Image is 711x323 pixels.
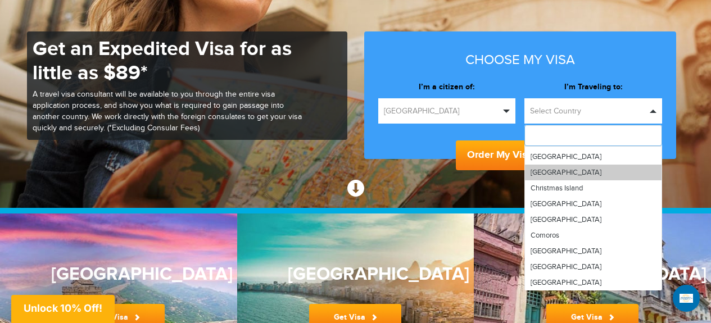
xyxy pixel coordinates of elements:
[531,278,601,287] span: [GEOGRAPHIC_DATA]
[11,295,115,323] div: Unlock 10% Off!
[524,81,662,93] label: I’m Traveling to:
[51,265,186,284] h3: [GEOGRAPHIC_DATA]
[378,98,516,124] button: [GEOGRAPHIC_DATA]
[531,168,601,177] span: [GEOGRAPHIC_DATA]
[531,215,601,224] span: [GEOGRAPHIC_DATA]
[33,37,302,85] h1: Get an Expedited Visa for as little as $89*
[33,89,302,134] p: A travel visa consultant will be available to you through the entire visa application process, an...
[531,262,601,271] span: [GEOGRAPHIC_DATA]
[531,152,601,161] span: [GEOGRAPHIC_DATA]
[531,199,601,208] span: [GEOGRAPHIC_DATA]
[673,285,700,312] div: Open Intercom Messenger
[378,53,662,67] h3: Choose my visa
[456,140,584,170] button: Order My Visa Now!
[288,265,423,284] h3: [GEOGRAPHIC_DATA]
[378,81,516,93] label: I’m a citizen of:
[384,106,500,117] span: [GEOGRAPHIC_DATA]
[530,106,646,117] span: Select Country
[531,247,601,256] span: [GEOGRAPHIC_DATA]
[531,231,559,240] span: Comoros
[24,302,102,314] span: Unlock 10% Off!
[531,184,583,193] span: Christmas Island
[524,98,662,124] button: Select Country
